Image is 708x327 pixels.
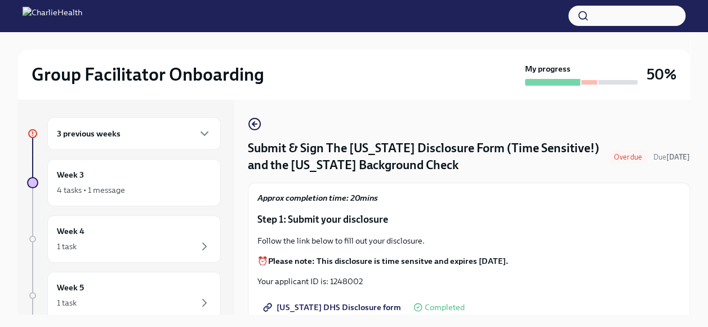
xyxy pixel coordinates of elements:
[27,159,221,206] a: Week 34 tasks • 1 message
[647,64,676,85] h3: 50%
[57,184,125,196] div: 4 tasks • 1 message
[653,153,690,161] span: Due
[666,153,690,161] strong: [DATE]
[607,153,649,161] span: Overdue
[257,213,680,226] p: Step 1: Submit your disclosure
[57,169,84,181] h6: Week 3
[57,281,84,294] h6: Week 5
[653,152,690,162] span: September 3rd, 2025 09:00
[27,215,221,263] a: Week 41 task
[525,63,571,74] strong: My progress
[57,225,84,237] h6: Week 4
[257,296,409,319] a: [US_STATE] DHS Disclosure form
[265,302,401,313] span: [US_STATE] DHS Disclosure form
[257,193,378,203] strong: Approx completion time: 20mins
[57,297,77,308] div: 1 task
[23,7,82,25] img: CharlieHealth
[425,303,465,312] span: Completed
[257,235,680,246] p: Follow the link below to fill out your disclosure.
[47,117,221,150] div: 3 previous weeks
[257,255,680,267] p: ⏰
[57,127,121,140] h6: 3 previous weeks
[27,272,221,319] a: Week 51 task
[268,256,508,266] strong: Please note: This disclosure is time sensitve and expires [DATE].
[57,241,77,252] div: 1 task
[248,140,603,174] h4: Submit & Sign The [US_STATE] Disclosure Form (Time Sensitive!) and the [US_STATE] Background Check
[32,63,264,86] h2: Group Facilitator Onboarding
[257,276,680,287] p: Your applicant ID is: 1248002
